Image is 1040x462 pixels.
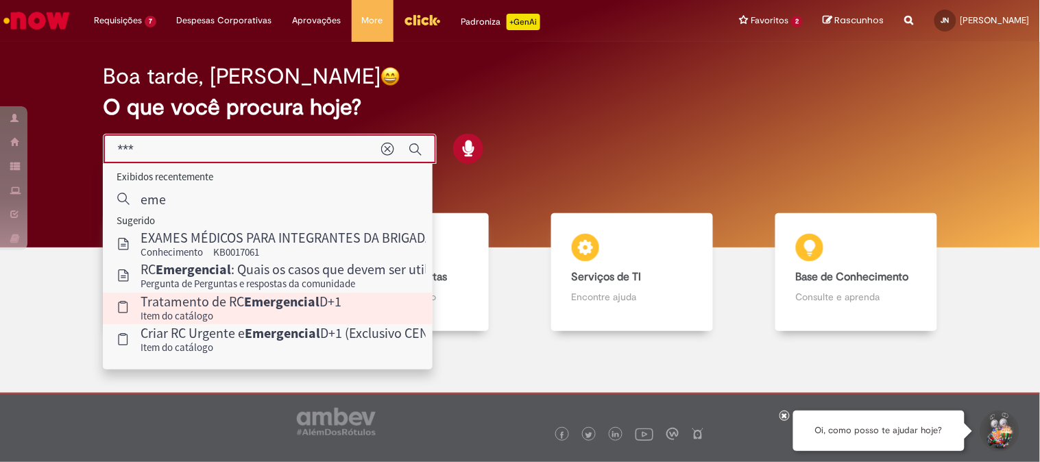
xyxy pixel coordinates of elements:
span: Rascunhos [835,14,884,27]
p: Consulte e aprenda [796,290,917,304]
img: logo_footer_twitter.png [585,432,592,439]
button: Iniciar Conversa de Suporte [978,411,1019,452]
span: Requisições [94,14,142,27]
h2: Boa tarde, [PERSON_NAME] [103,64,380,88]
a: Base de Conhecimento Consulte e aprenda [744,213,968,332]
span: 2 [791,16,803,27]
h2: O que você procura hoje? [103,95,936,119]
span: More [362,14,383,27]
img: ServiceNow [1,7,72,34]
img: logo_footer_workplace.png [666,428,679,440]
span: Despesas Corporativas [177,14,272,27]
span: JN [941,16,950,25]
img: logo_footer_facebook.png [559,432,566,439]
img: logo_footer_youtube.png [636,425,653,443]
span: 7 [145,16,156,27]
b: Serviços de TI [572,270,642,284]
a: Serviços de TI Encontre ajuda [520,213,745,332]
img: logo_footer_ambev_rotulo_gray.png [297,408,376,435]
p: Encontre ajuda [572,290,692,304]
span: Aprovações [293,14,341,27]
div: Oi, como posso te ajudar hoje? [793,411,965,451]
a: Rascunhos [823,14,884,27]
p: +GenAi [507,14,540,30]
a: Tirar dúvidas Tirar dúvidas com Lupi Assist e Gen Ai [72,213,296,332]
img: happy-face.png [380,66,400,86]
b: Base de Conhecimento [796,270,909,284]
span: Favoritos [751,14,788,27]
div: Padroniza [461,14,540,30]
span: [PERSON_NAME] [960,14,1030,26]
img: logo_footer_naosei.png [692,428,704,440]
img: logo_footer_linkedin.png [612,431,619,439]
img: click_logo_yellow_360x200.png [404,10,441,30]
